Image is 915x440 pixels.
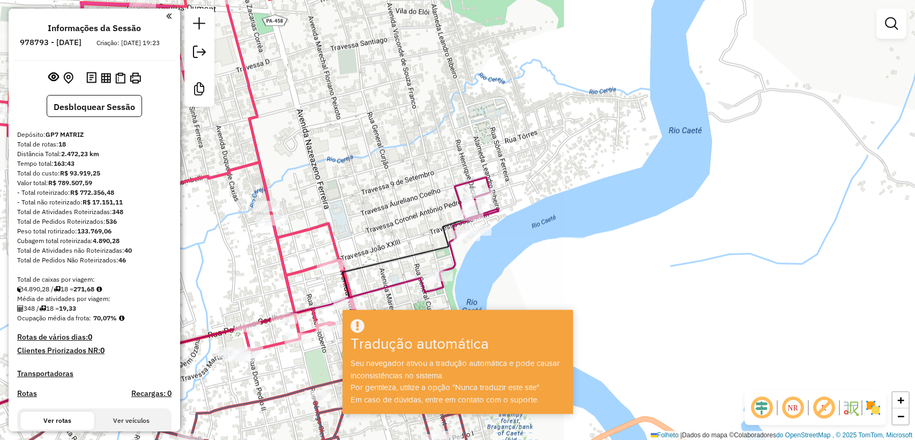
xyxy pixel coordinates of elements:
font: R$ 17.151,11 [83,198,123,206]
font: 40 [124,246,132,254]
font: Seu navegador ativou a tradução automática e pode causar inconsistências no sistema. [351,359,560,380]
font: Dados do mapa © [682,431,734,439]
em: Média calculada utilizando a maior ocupação (%Peso ou%Cubagem) de cada rota da sessão. Rotas cros... [119,315,124,321]
font: R$ 772.356,48 [70,188,114,196]
font: Tradução automática [351,336,489,353]
font: Distância Total: [17,150,61,158]
font: 46 [118,256,126,264]
font: 271,68 [73,285,94,293]
font: Peso total rotirizado: [17,227,77,235]
font: Total de Atividades não Roteirizadas: [17,246,124,254]
font: 0 [100,346,105,355]
font: Colaboradores [734,431,776,439]
button: Logs de desbloqueio de sessão [84,70,99,86]
a: Ampliar [892,392,909,408]
font: 19,33 [59,304,76,312]
font: 18 [58,140,66,148]
span: Exibir rótulo [811,395,837,421]
font: 4.890,28 / [24,285,54,293]
font: Tempo total: [17,159,54,167]
font: 978793 - [DATE] [20,37,81,47]
a: Criar modelo [189,78,210,102]
a: Exportar sessão [189,41,210,65]
font: Folheto [657,431,679,439]
font: Total do custo: [17,169,60,177]
font: 163:43 [54,159,75,167]
font: Ver rotas [43,416,71,424]
font: Cubagem total roteirizada: [17,237,93,245]
font: Criação: [DATE] 19:23 [96,39,160,47]
i: Total de rotas [54,286,61,292]
span: Ocultar NR [780,395,806,421]
font: 348 / [24,304,39,312]
font: 133.769,06 [77,227,111,235]
font: Recargas: 0 [131,388,172,398]
a: Filtros de exibição [881,13,902,34]
font: Desbloquear Sessão [54,101,135,112]
i: Total de rotas [39,305,46,312]
font: | [680,431,682,439]
font: + [897,393,904,407]
a: do OpenStreetMap , © 2025 TomTom, Microsoft [776,431,912,439]
font: - Total roteirizado: [17,188,70,196]
font: 348 [112,208,123,216]
span: Deslocamento ocular [749,395,775,421]
button: Centralizar mapa no depósito ou ponto de apoio [61,70,76,86]
font: Total de Atividades Roteirizadas: [17,208,112,216]
font: − [897,409,904,423]
font: 70,07% [93,314,117,322]
font: Ocupação média da frota: [17,314,91,322]
button: Exibir sessão original [46,69,61,86]
img: Exibir/Ocultar setores [865,399,882,416]
a: Nova sessão e pesquisa [189,13,210,37]
a: Folheto [651,431,679,439]
button: Ver rotas [20,412,94,430]
font: Transportadoras [17,369,73,378]
font: Média de atividades por viagem: [17,295,110,303]
font: 4.890,28 [93,237,120,245]
font: Valor total: [17,179,48,187]
font: 0 [88,332,92,342]
a: Diminuir o zoom [892,408,909,424]
font: Depósito: [17,130,46,138]
a: Clique aqui para minimizar o painel [166,10,172,22]
font: 18 = [61,285,73,293]
font: Total de Pedidos Não Roteirizados: [17,256,118,264]
img: Fluxo de ruas [842,399,859,416]
font: Ver veículos [113,416,150,424]
button: Ver veículos [94,412,168,430]
i: Total de Atividades [17,305,24,312]
font: Em caso de dúvidas, entre em contato com o suporte. [351,395,539,404]
font: R$ 789.507,59 [48,179,92,187]
font: - Total não roteirizado: [17,198,83,206]
font: Por gentileza, utilize a opção "Nunca traduzir este site". [351,383,541,392]
font: Informações da Sessão [48,23,141,33]
font: Total de rotas: [17,140,58,148]
font: Rotas de vários dias: [17,332,88,342]
font: 18 = [46,304,59,312]
button: Imprimir Rotas [128,70,143,86]
font: R$ 93.919,25 [60,169,100,177]
button: Desbloquear Sessão [47,95,142,117]
button: Visualizar Romaneio [113,70,128,86]
font: Rotas [17,388,37,398]
font: Clientes Priorizados NR: [17,346,100,355]
font: Total de Pedidos Roteirizados: [17,217,106,225]
button: Visualizar relatório de Roteirização [99,70,113,85]
font: 536 [106,217,117,225]
i: Cubagem total roteirizada [17,286,24,292]
font: 2.472,23 km [61,150,99,158]
i: Meta Caixas/viagem: 220,00 Diferença: 51,68 [96,286,102,292]
font: GP7 MATRIZ [46,130,84,138]
a: Rotas [17,389,37,398]
font: Total de caixas por viagem: [17,275,95,283]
